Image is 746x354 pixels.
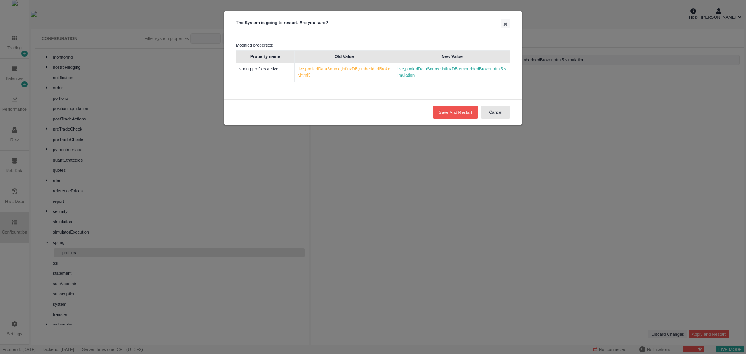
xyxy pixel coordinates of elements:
[236,63,295,82] td: spring.profiles.active
[236,50,295,63] th: Property name
[295,50,394,63] th: Old Value
[295,63,394,82] td: live,pooledDataSource,influxDB,embeddedBroker,html5
[236,19,510,28] h5: The System is going to restart. Are you sure?
[501,19,510,28] button: ×
[433,106,478,119] button: Save And Restart
[394,63,510,82] td: live,pooledDataSource,influxDB,embeddedBroker,html5,simulation
[236,43,510,48] h1: Modified properties:
[481,106,510,119] button: Cancel
[394,50,510,63] th: New Value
